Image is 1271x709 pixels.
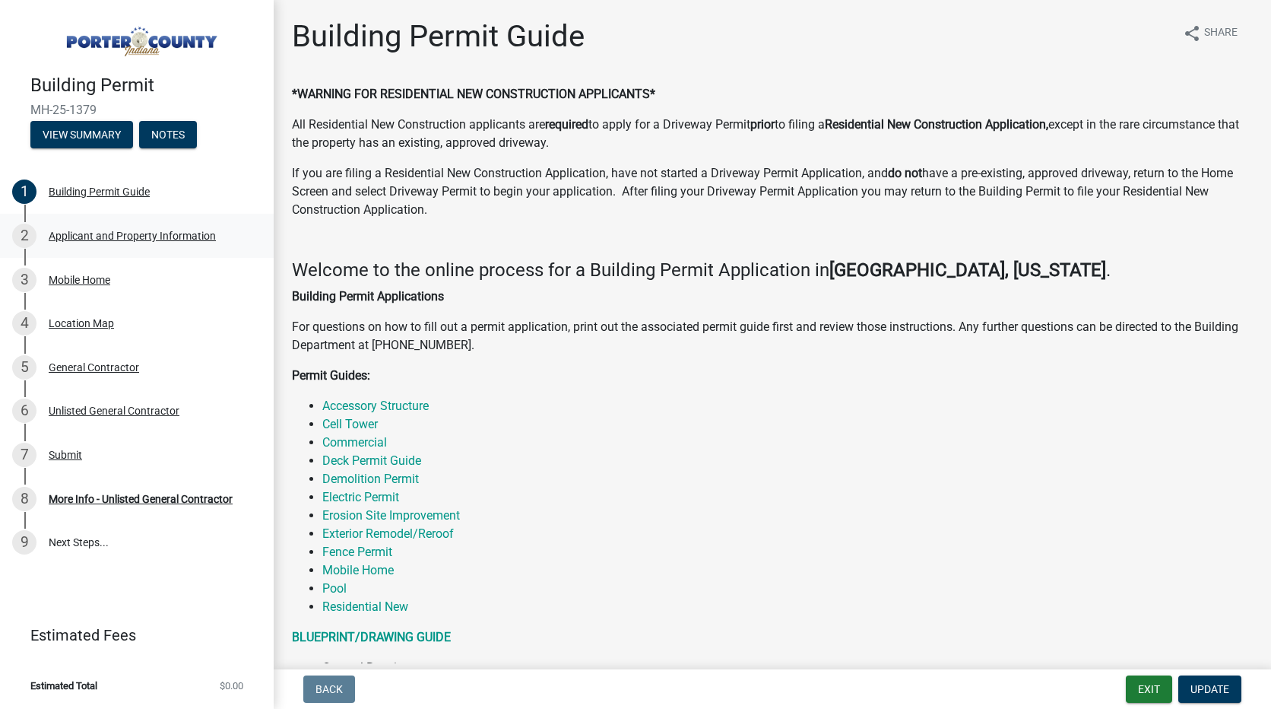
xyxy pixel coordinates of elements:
a: Cell Tower [322,417,378,431]
div: 8 [12,487,36,511]
div: Unlisted General Contractor [49,405,179,416]
a: Demolition Permit [322,472,419,486]
strong: *WARNING FOR RESIDENTIAL NEW CONSTRUCTION APPLICANTS* [292,87,655,101]
div: 9 [12,530,36,555]
img: Porter County, Indiana [30,16,249,59]
a: BLUEPRINT/DRAWING GUIDE [292,630,451,644]
p: If you are filing a Residential New Construction Application, have not started a Driveway Permit ... [292,164,1253,219]
div: More Info - Unlisted General Contractor [49,494,233,504]
a: Electric Permit [322,490,399,504]
div: 2 [12,224,36,248]
a: Mobile Home [322,563,394,577]
a: Fence Permit [322,545,392,559]
div: 3 [12,268,36,292]
div: 6 [12,399,36,423]
h4: Building Permit [30,75,261,97]
div: Building Permit Guide [49,186,150,197]
strong: do not [888,166,922,180]
button: Notes [139,121,197,148]
a: Exterior Remodel/Reroof [322,526,454,541]
span: Update [1190,683,1229,695]
wm-modal-confirm: Notes [139,129,197,141]
a: Erosion Site Improvement [322,508,460,523]
h4: Welcome to the online process for a Building Permit Application in . [292,259,1253,281]
h1: Building Permit Guide [292,18,585,55]
span: Estimated Total [30,681,97,691]
i: share [1183,24,1201,43]
a: Pool [322,581,347,596]
div: Location Map [49,318,114,329]
div: 4 [12,311,36,335]
span: MH-25-1379 [30,103,243,117]
button: Exit [1126,676,1172,703]
a: Estimated Fees [12,620,249,650]
strong: Residential New Construction Application, [825,117,1048,132]
div: 5 [12,355,36,380]
div: 7 [12,443,36,467]
strong: Permit Guides: [292,368,370,383]
a: Commercial [322,435,387,450]
span: Back [315,683,343,695]
span: $0.00 [220,681,243,691]
p: All Residential New Construction applicants are to apply for a Driveway Permit to filing a except... [292,116,1253,152]
div: General Contractor [49,362,139,373]
div: Submit [49,450,82,460]
strong: Building Permit Applications [292,289,444,304]
button: View Summary [30,121,133,148]
button: shareShare [1171,18,1250,48]
strong: required [545,117,588,132]
span: Share [1204,24,1238,43]
div: 1 [12,180,36,204]
button: Back [303,676,355,703]
a: Residential New [322,599,408,614]
strong: [GEOGRAPHIC_DATA], [US_STATE] [829,259,1106,281]
strong: prior [750,117,775,132]
p: For questions on how to fill out a permit application, print out the associated permit guide firs... [292,318,1253,354]
button: Update [1178,676,1241,703]
div: Mobile Home [49,275,110,285]
div: Applicant and Property Information [49,231,216,241]
a: Accessory Structure [322,399,429,413]
wm-modal-confirm: Summary [30,129,133,141]
a: Deck Permit Guide [322,453,421,468]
